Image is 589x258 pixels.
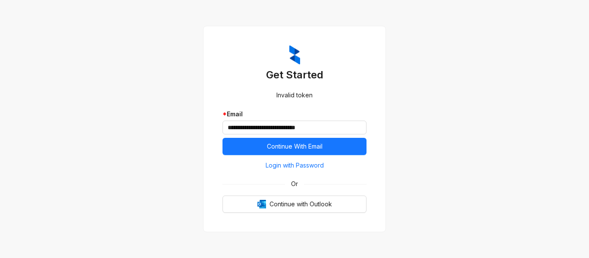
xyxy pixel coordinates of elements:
[222,68,367,82] h3: Get Started
[222,159,367,172] button: Login with Password
[222,138,367,155] button: Continue With Email
[269,199,332,209] span: Continue with Outlook
[289,45,300,65] img: ZumaIcon
[222,90,367,100] div: Invalid token
[257,200,266,208] img: Outlook
[266,161,324,170] span: Login with Password
[267,142,323,151] span: Continue With Email
[285,179,304,189] span: Or
[222,196,367,213] button: OutlookContinue with Outlook
[222,109,367,119] div: Email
